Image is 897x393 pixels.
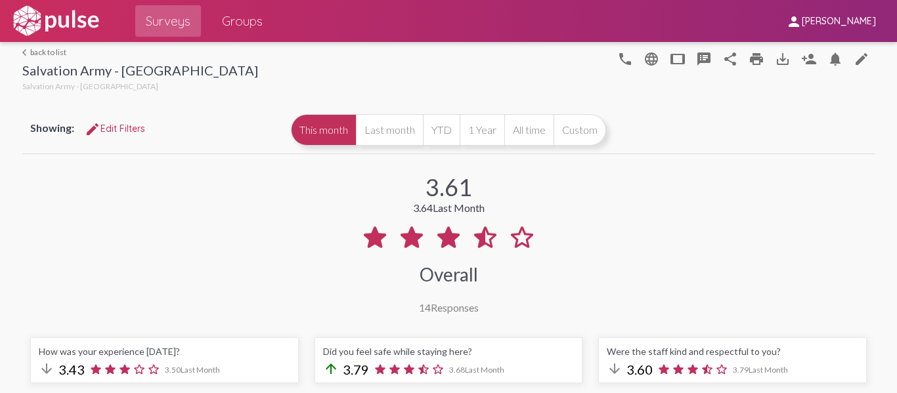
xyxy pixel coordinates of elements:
[22,81,158,91] span: Salvation Army - [GEOGRAPHIC_DATA]
[770,45,796,72] button: Download
[612,45,638,72] button: language
[638,45,665,72] button: language
[356,114,423,146] button: Last month
[146,9,190,33] span: Surveys
[135,5,201,37] a: Surveys
[165,365,220,375] span: 3.50
[449,365,504,375] span: 3.68
[733,365,788,375] span: 3.79
[786,14,802,30] mat-icon: person
[291,114,356,146] button: This month
[775,51,791,67] mat-icon: Download
[749,51,764,67] mat-icon: print
[465,365,504,375] span: Last Month
[802,16,876,28] span: [PERSON_NAME]
[617,51,633,67] mat-icon: language
[11,5,101,37] img: white-logo.svg
[722,51,738,67] mat-icon: Share
[222,9,263,33] span: Groups
[85,123,145,134] span: Edit Filters
[419,301,431,314] span: 14
[854,51,869,67] mat-icon: language
[504,114,554,146] button: All time
[717,45,743,72] button: Share
[413,201,485,214] div: 3.64
[420,263,478,285] div: Overall
[58,362,85,377] span: 3.43
[22,47,258,57] a: back to list
[848,45,875,72] a: language
[323,361,339,377] mat-icon: arrow_upward
[85,121,100,137] mat-icon: Edit Filters
[74,117,156,140] button: Edit FiltersEdit Filters
[626,362,653,377] span: 3.60
[30,121,74,134] span: Showing:
[426,173,472,201] div: 3.61
[644,51,659,67] mat-icon: language
[691,45,717,72] button: speaker_notes
[39,361,55,377] mat-icon: arrow_downward
[22,62,258,81] div: Salvation Army - [GEOGRAPHIC_DATA]
[607,361,623,377] mat-icon: arrow_downward
[211,5,273,37] a: Groups
[827,51,843,67] mat-icon: Bell
[181,365,220,375] span: Last Month
[822,45,848,72] button: Bell
[22,49,30,56] mat-icon: arrow_back_ios
[460,114,504,146] button: 1 Year
[665,45,691,72] button: tablet
[423,114,460,146] button: YTD
[670,51,686,67] mat-icon: tablet
[696,51,712,67] mat-icon: speaker_notes
[433,201,485,214] span: Last Month
[419,301,479,314] div: Responses
[796,45,822,72] button: Person
[39,346,290,357] div: How was your experience [DATE]?
[801,51,817,67] mat-icon: Person
[743,45,770,72] a: print
[343,362,369,377] span: 3.79
[749,365,788,375] span: Last Month
[776,9,886,33] button: [PERSON_NAME]
[323,346,575,357] div: Did you feel safe while staying here?
[554,114,606,146] button: Custom
[607,346,858,357] div: Were the staff kind and respectful to you?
